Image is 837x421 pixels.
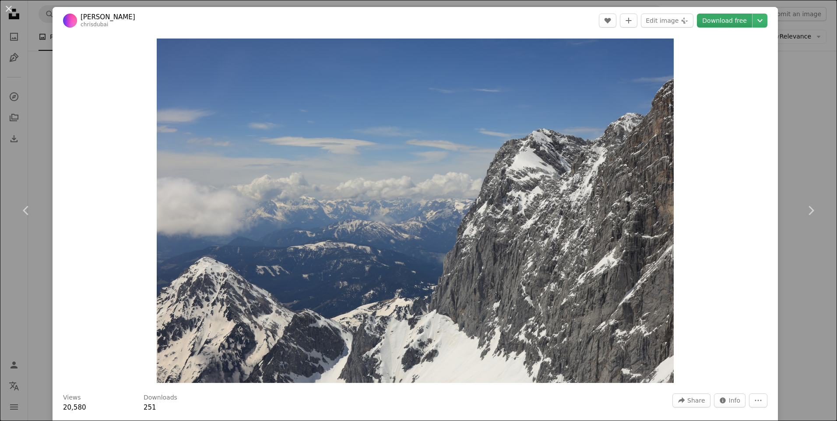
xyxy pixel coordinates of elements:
button: Stats about this image [714,393,746,407]
button: Share this image [672,393,710,407]
img: Go to Christoph's profile [63,14,77,28]
h3: Views [63,393,81,402]
button: Zoom in on this image [157,39,674,383]
a: chrisdubai [81,21,108,28]
span: 251 [144,403,156,411]
a: [PERSON_NAME] [81,13,135,21]
button: Edit image [641,14,693,28]
h3: Downloads [144,393,177,402]
button: Like [599,14,616,28]
a: Download free [697,14,752,28]
button: Add to Collection [620,14,637,28]
button: More Actions [749,393,767,407]
img: a snowy mountain range [157,39,674,383]
a: Next [784,168,837,253]
button: Choose download size [753,14,767,28]
span: 20,580 [63,403,86,411]
span: Share [687,394,705,407]
span: Info [729,394,741,407]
